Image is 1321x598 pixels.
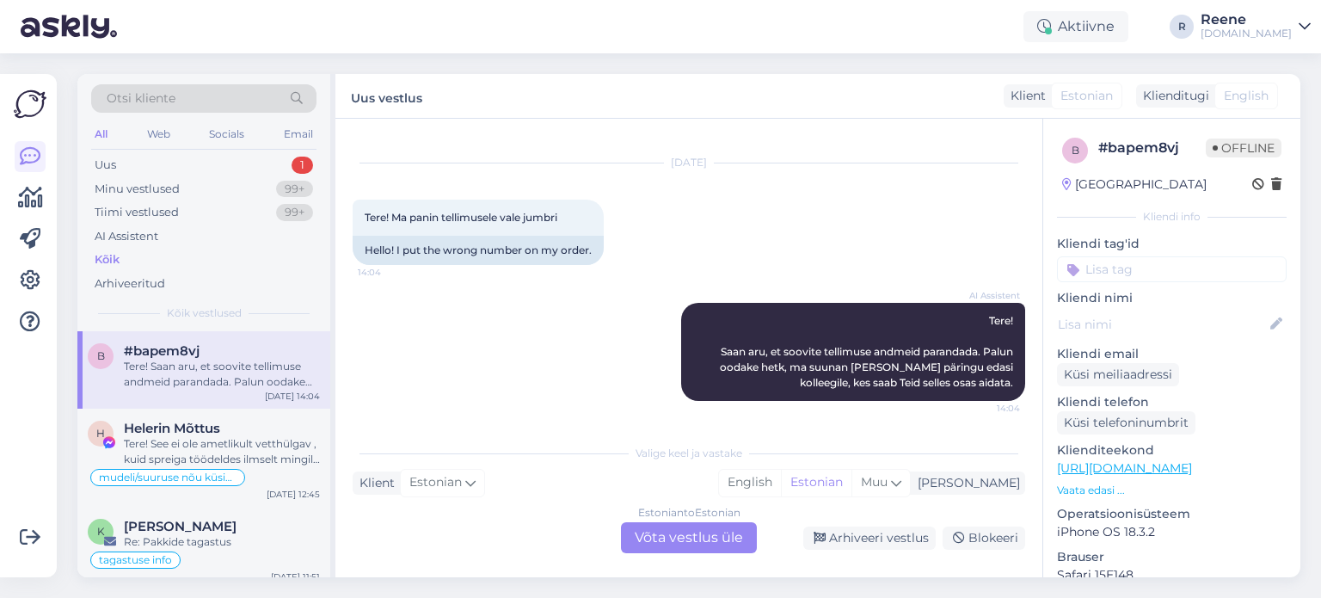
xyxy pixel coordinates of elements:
[124,519,237,534] span: Kristel Krangolm
[271,570,320,583] div: [DATE] 11:51
[358,266,422,279] span: 14:04
[206,123,248,145] div: Socials
[353,155,1025,170] div: [DATE]
[95,251,120,268] div: Kõik
[1136,87,1209,105] div: Klienditugi
[638,505,740,521] div: Estonian to Estonian
[351,84,422,108] label: Uus vestlus
[124,343,200,359] span: #bapem8vj
[107,89,175,108] span: Otsi kliente
[955,402,1020,415] span: 14:04
[353,446,1025,461] div: Valige keel ja vastake
[1057,460,1192,476] a: [URL][DOMAIN_NAME]
[1057,289,1287,307] p: Kliendi nimi
[97,349,105,362] span: b
[911,474,1020,492] div: [PERSON_NAME]
[1201,13,1292,27] div: Reene
[409,473,462,492] span: Estonian
[365,211,557,224] span: Tere! Ma panin tellimusele vale jumbri
[1057,411,1195,435] div: Küsi telefoninumbrit
[621,522,757,553] div: Võta vestlus üle
[99,472,237,483] span: mudeli/suuruse nõu küsimine
[1057,209,1287,225] div: Kliendi info
[1004,87,1046,105] div: Klient
[96,427,105,440] span: H
[95,181,180,198] div: Minu vestlused
[1023,11,1128,42] div: Aktiivne
[803,527,936,550] div: Arhiveeri vestlus
[1062,176,1207,194] div: [GEOGRAPHIC_DATA]
[1206,139,1281,157] span: Offline
[1072,144,1079,157] span: b
[719,470,781,496] div: English
[95,228,158,245] div: AI Assistent
[861,474,888,490] span: Muu
[1057,483,1287,498] p: Vaata edasi ...
[124,534,320,550] div: Re: Pakkide tagastus
[1057,441,1287,459] p: Klienditeekond
[1057,363,1179,386] div: Küsi meiliaadressi
[1057,393,1287,411] p: Kliendi telefon
[280,123,316,145] div: Email
[1057,505,1287,523] p: Operatsioonisüsteem
[1058,315,1267,334] input: Lisa nimi
[95,157,116,174] div: Uus
[292,157,313,174] div: 1
[1224,87,1269,105] span: English
[1057,566,1287,584] p: Safari 15E148
[265,390,320,403] div: [DATE] 14:04
[267,488,320,501] div: [DATE] 12:45
[1098,138,1206,158] div: # bapem8vj
[1170,15,1194,39] div: R
[720,314,1016,389] span: Tere! Saan aru, et soovite tellimuse andmeid parandada. Palun oodake hetk, ma suunan [PERSON_NAME...
[1060,87,1113,105] span: Estonian
[1057,256,1287,282] input: Lisa tag
[91,123,111,145] div: All
[144,123,174,145] div: Web
[1201,27,1292,40] div: [DOMAIN_NAME]
[353,236,604,265] div: Hello! I put the wrong number on my order.
[167,305,242,321] span: Kõik vestlused
[124,359,320,390] div: Tere! Saan aru, et soovite tellimuse andmeid parandada. Palun oodake hetk, ma suunan [PERSON_NAME...
[781,470,851,496] div: Estonian
[353,474,395,492] div: Klient
[1057,345,1287,363] p: Kliendi email
[955,289,1020,302] span: AI Assistent
[95,204,179,221] div: Tiimi vestlused
[97,525,105,538] span: K
[1057,548,1287,566] p: Brauser
[124,421,220,436] span: Helerin Mõttus
[1057,523,1287,541] p: iPhone OS 18.3.2
[943,527,1025,550] div: Blokeeri
[95,275,165,293] div: Arhiveeritud
[99,555,172,565] span: tagastuse info
[124,436,320,467] div: Tere! See ei ole ametlikult vetthülgav , kuid spreiga töödeldes ilmselt mingil määral hülgab
[1057,235,1287,253] p: Kliendi tag'id
[276,181,313,198] div: 99+
[14,88,46,120] img: Askly Logo
[276,204,313,221] div: 99+
[1201,13,1311,40] a: Reene[DOMAIN_NAME]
